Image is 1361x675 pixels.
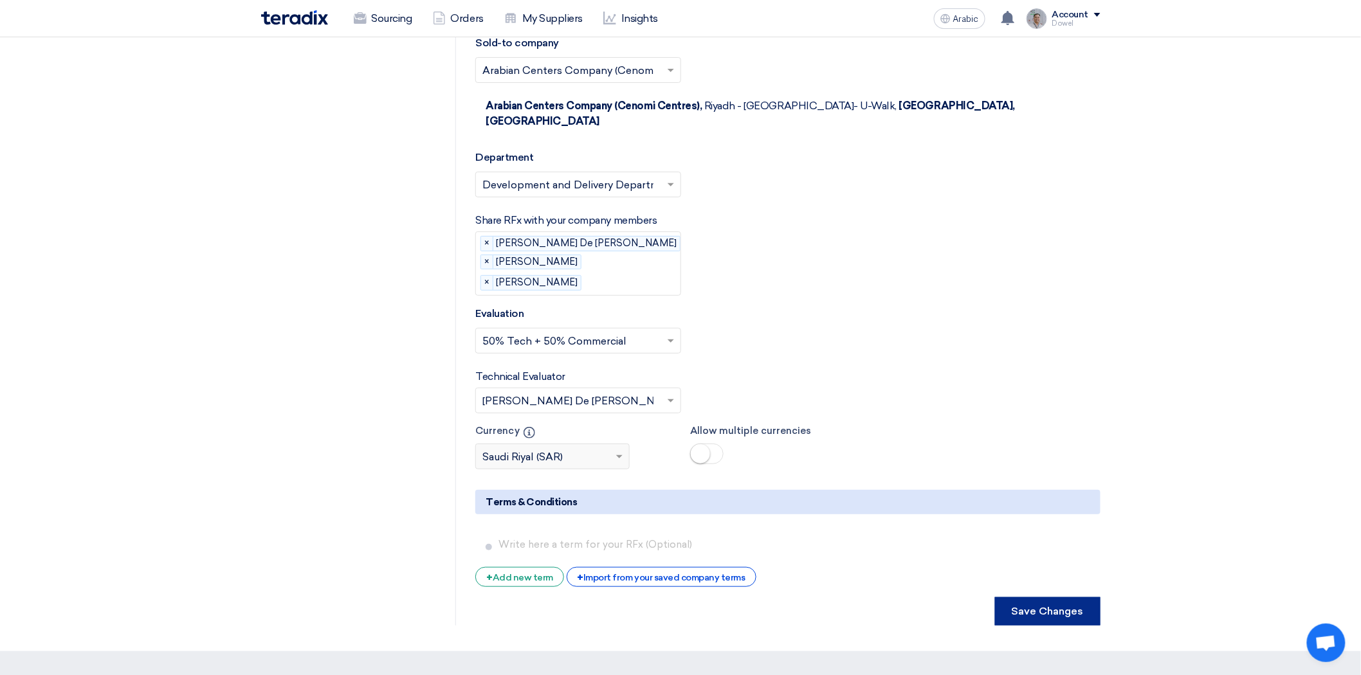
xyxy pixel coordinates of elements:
[1052,9,1089,20] font: Account
[496,256,578,267] font: [PERSON_NAME]
[475,214,657,226] font: Share RFx with your company members
[578,571,584,584] font: +
[486,571,493,584] font: +
[486,496,577,508] font: Terms & Conditions
[496,276,578,288] font: [PERSON_NAME]
[1307,624,1346,662] a: Open chat
[261,10,328,25] img: Teradix logo
[522,12,583,24] font: My Suppliers
[475,425,520,437] font: Currency
[494,4,593,33] a: My Suppliers
[583,572,745,583] font: Import from your saved company terms
[934,8,985,29] button: Arabic
[423,4,494,33] a: Orders
[475,370,565,382] font: Technical Evaluator
[475,307,524,319] font: Evaluation
[953,14,979,24] font: Arabic
[496,237,677,249] font: [PERSON_NAME] De [PERSON_NAME]
[372,12,412,24] font: Sourcing
[484,256,489,267] font: ×
[475,37,559,49] font: Sold-to company
[1027,8,1047,29] img: IMG_1753965247717.jpg
[704,100,897,112] font: Riyadh - [GEOGRAPHIC_DATA]- U-Walk,
[690,425,812,437] font: Allow multiple currencies
[995,597,1101,625] button: Save Changes
[343,4,423,33] a: Sourcing
[482,451,563,463] font: Saudi Riyal (SAR)
[1012,605,1084,617] font: Save Changes
[498,532,1095,557] input: Write here a term for your RFx (Optional)
[621,12,658,24] font: Insights
[484,276,489,288] font: ×
[484,237,489,249] font: ×
[451,12,484,24] font: Orders
[475,151,533,163] font: Department
[486,100,702,112] font: Arabian Centers Company (Cenomi Centres),
[493,572,553,583] font: Add new term
[1052,19,1074,28] font: Dowel
[593,4,668,33] a: Insights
